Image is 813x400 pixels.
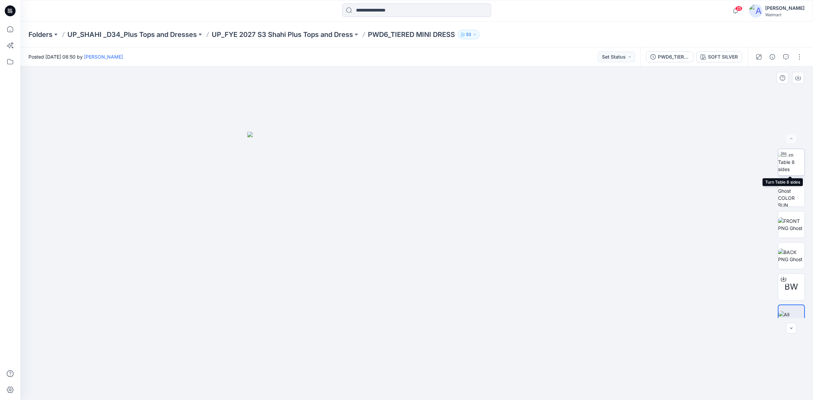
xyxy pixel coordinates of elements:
img: avatar [749,4,763,18]
div: SOFT SILVER [708,53,738,61]
img: All colorways [778,311,804,325]
div: PWD6_TIERED MINI DRESS([DATE]) [658,53,689,61]
a: Folders [28,30,53,39]
a: UP_SHAHI _D34_Plus Tops and Dresses [67,30,197,39]
span: BW [785,281,798,293]
span: 25 [735,6,743,11]
a: [PERSON_NAME] [84,54,123,60]
div: [PERSON_NAME] [765,4,805,12]
img: FRONT PNG Ghost [778,217,805,232]
span: Posted [DATE] 08:50 by [28,53,123,60]
button: Details [767,51,778,62]
button: 53 [458,30,480,39]
p: 53 [466,31,471,38]
p: PWD6_TIERED MINI DRESS [368,30,455,39]
button: PWD6_TIERED MINI DRESS([DATE]) [646,51,693,62]
img: 3/4 PNG Ghost COLOR RUN [778,180,805,207]
img: Turn Table 8 sides [778,151,805,173]
button: SOFT SILVER [696,51,742,62]
img: BACK PNG Ghost [778,249,805,263]
div: Walmart [765,12,805,17]
a: UP_FYE 2027 S3 Shahi Plus Tops and Dress [212,30,353,39]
